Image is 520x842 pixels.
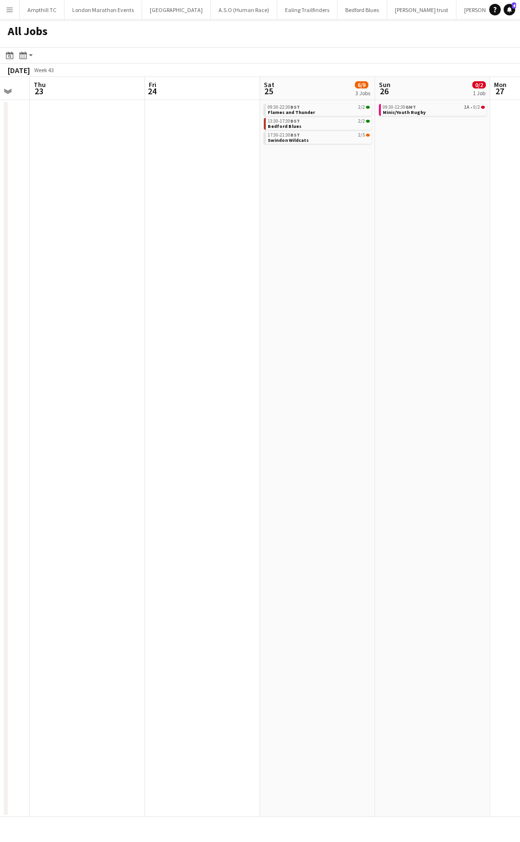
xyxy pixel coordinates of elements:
[277,0,338,19] button: Ealing Trailfinders
[142,0,211,19] button: [GEOGRAPHIC_DATA]
[20,0,65,19] button: Ampthill TC
[504,4,515,15] a: 4
[512,2,516,9] span: 4
[65,0,142,19] button: London Marathon Events
[32,66,56,74] span: Week 43
[456,0,513,19] button: [PERSON_NAME]
[211,0,277,19] button: A.S.O (Human Race)
[387,0,456,19] button: [PERSON_NAME] trust
[338,0,387,19] button: Bedford Blues
[8,65,30,75] div: [DATE]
